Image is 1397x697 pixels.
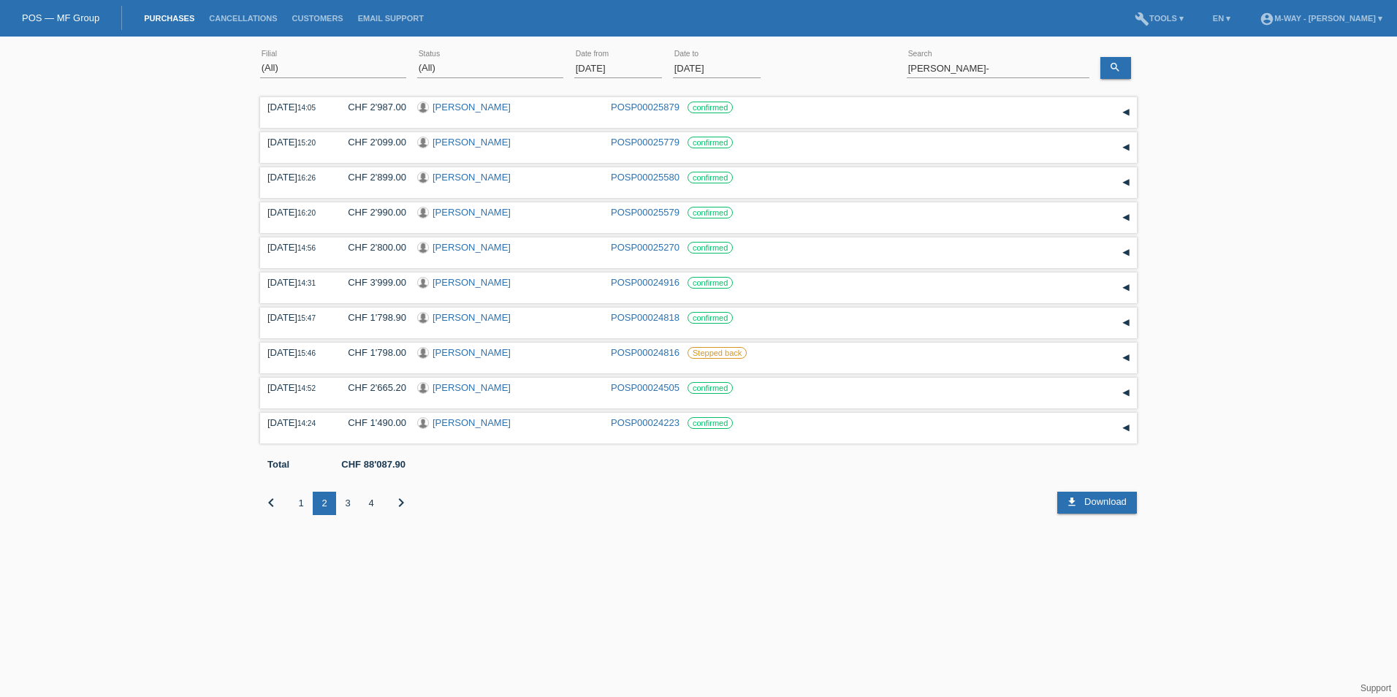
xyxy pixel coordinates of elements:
label: confirmed [688,242,733,254]
a: [PERSON_NAME] [433,347,511,358]
div: expand/collapse [1115,382,1137,404]
a: POSP00024916 [611,277,680,288]
span: 14:56 [297,244,316,252]
a: account_circlem-way - [PERSON_NAME] ▾ [1252,14,1390,23]
i: account_circle [1260,12,1274,26]
a: POS — MF Group [22,12,99,23]
div: expand/collapse [1115,102,1137,123]
label: confirmed [688,382,733,394]
a: POSP00024818 [611,312,680,323]
i: build [1135,12,1149,26]
a: POSP00025270 [611,242,680,253]
a: [PERSON_NAME] [433,137,511,148]
i: download [1066,496,1078,508]
a: [PERSON_NAME] [433,242,511,253]
div: CHF 2'987.00 [337,102,406,113]
div: 2 [313,492,336,515]
div: expand/collapse [1115,277,1137,299]
div: [DATE] [267,277,326,288]
div: [DATE] [267,137,326,148]
span: 15:20 [297,139,316,147]
div: 1 [289,492,313,515]
div: [DATE] [267,207,326,218]
div: [DATE] [267,312,326,323]
a: POSP00025879 [611,102,680,113]
a: Cancellations [202,14,284,23]
div: [DATE] [267,382,326,393]
b: CHF 88'087.90 [341,459,406,470]
div: expand/collapse [1115,207,1137,229]
a: POSP00025579 [611,207,680,218]
a: [PERSON_NAME] [433,172,511,183]
a: buildTools ▾ [1127,14,1191,23]
div: CHF 2'665.20 [337,382,406,393]
div: expand/collapse [1115,417,1137,439]
span: 14:52 [297,384,316,392]
label: confirmed [688,172,733,183]
div: CHF 3'999.00 [337,277,406,288]
i: chevron_left [262,494,280,511]
label: confirmed [688,312,733,324]
label: confirmed [688,207,733,218]
div: CHF 2'099.00 [337,137,406,148]
span: 15:46 [297,349,316,357]
a: Purchases [137,14,202,23]
div: [DATE] [267,242,326,253]
label: Stepped back [688,347,747,359]
div: CHF 2'899.00 [337,172,406,183]
a: [PERSON_NAME] [433,207,511,218]
div: [DATE] [267,347,326,358]
a: search [1100,57,1131,79]
div: CHF 1'798.90 [337,312,406,323]
a: [PERSON_NAME] [433,312,511,323]
div: [DATE] [267,172,326,183]
a: Customers [285,14,351,23]
a: Support [1360,683,1391,693]
div: expand/collapse [1115,242,1137,264]
a: POSP00025580 [611,172,680,183]
div: CHF 2'800.00 [337,242,406,253]
i: chevron_right [392,494,410,511]
div: 4 [359,492,383,515]
div: CHF 1'490.00 [337,417,406,428]
b: Total [267,459,289,470]
a: POSP00024223 [611,417,680,428]
label: confirmed [688,137,733,148]
div: CHF 2'990.00 [337,207,406,218]
a: download Download [1057,492,1136,514]
a: [PERSON_NAME] [433,417,511,428]
a: [PERSON_NAME] [433,102,511,113]
span: 16:26 [297,174,316,182]
div: expand/collapse [1115,347,1137,369]
a: Email Support [351,14,431,23]
label: confirmed [688,277,733,289]
label: confirmed [688,102,733,113]
span: 16:20 [297,209,316,217]
label: confirmed [688,417,733,429]
div: 3 [336,492,359,515]
div: expand/collapse [1115,137,1137,159]
a: [PERSON_NAME] [433,277,511,288]
a: POSP00025779 [611,137,680,148]
span: 14:24 [297,419,316,427]
span: 14:05 [297,104,316,112]
div: CHF 1'798.00 [337,347,406,358]
div: expand/collapse [1115,172,1137,194]
a: POSP00024816 [611,347,680,358]
div: expand/collapse [1115,312,1137,334]
a: [PERSON_NAME] [433,382,511,393]
a: POSP00024505 [611,382,680,393]
span: 15:47 [297,314,316,322]
div: [DATE] [267,102,326,113]
a: EN ▾ [1206,14,1238,23]
span: Download [1084,496,1127,507]
i: search [1109,61,1121,73]
div: [DATE] [267,417,326,428]
span: 14:31 [297,279,316,287]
